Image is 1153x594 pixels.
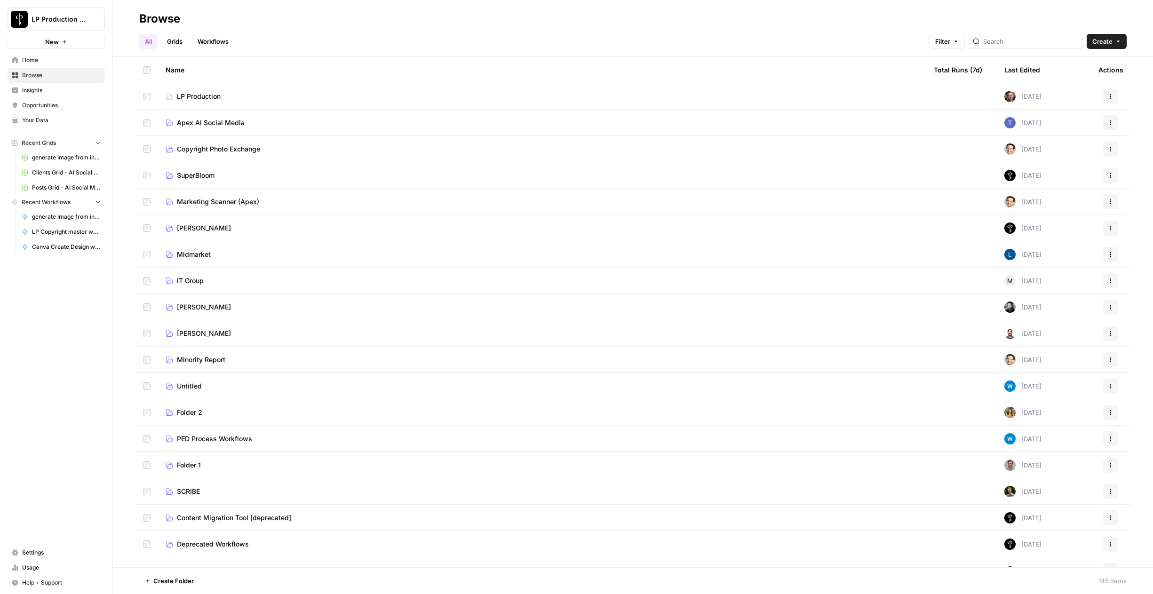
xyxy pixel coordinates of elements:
[1004,407,1042,418] div: [DATE]
[166,408,919,417] a: Folder 2
[177,144,260,154] span: Copyright Photo Exchange
[1004,196,1042,207] div: [DATE]
[983,37,1079,46] input: Search
[177,197,259,206] span: Marketing Scanner (Apex)
[1098,57,1123,83] div: Actions
[929,34,965,49] button: Filter
[1004,249,1042,260] div: [DATE]
[22,563,101,572] span: Usage
[8,545,105,560] a: Settings
[1004,539,1016,550] img: s490wiz4j6jcuzx6yvvs5e0w4nek
[166,57,919,83] div: Name
[177,539,249,549] span: Deprecated Workflows
[1004,539,1042,550] div: [DATE]
[1004,380,1016,392] img: e6dqg6lbdbpjqp1a7mpgiwrn07v8
[166,566,919,575] a: iHOP
[1004,486,1042,497] div: [DATE]
[1004,486,1016,497] img: 0l3uqmpcmxucjvy0rsqzbc15vx5l
[177,92,221,101] span: LP Production
[1004,196,1016,207] img: j7temtklz6amjwtjn5shyeuwpeb0
[22,116,101,125] span: Your Data
[166,355,919,364] a: Minority Report
[1004,143,1016,155] img: j7temtklz6amjwtjn5shyeuwpeb0
[8,98,105,113] a: Opportunities
[1004,117,1042,128] div: [DATE]
[22,198,71,206] span: Recent Workflows
[1004,407,1016,418] img: jujf9ugd1y9aii76pf9yarlb26xy
[177,460,201,470] span: Folder 1
[935,37,950,46] span: Filter
[177,381,202,391] span: Untitled
[8,35,105,49] button: New
[161,34,188,49] a: Grids
[177,329,231,338] span: [PERSON_NAME]
[8,83,105,98] a: Insights
[1004,565,1042,576] div: [DATE]
[1007,276,1013,285] span: M
[192,34,234,49] a: Workflows
[166,276,919,285] a: IT Group
[934,57,982,83] div: Total Runs (7d)
[177,434,252,444] span: PED Process Workflows
[177,566,193,575] span: iHOP
[166,118,919,127] a: Apex AI Social Media
[177,223,231,233] span: [PERSON_NAME]
[166,539,919,549] a: Deprecated Workflows
[8,136,105,150] button: Recent Grids
[177,355,225,364] span: Minority Report
[1004,433,1042,444] div: [DATE]
[139,11,180,26] div: Browse
[177,408,202,417] span: Folder 2
[8,8,105,31] button: Workspace: LP Production Workloads
[166,460,919,470] a: Folder 1
[166,513,919,523] a: Content Migration Tool [deprecated]
[8,560,105,575] a: Usage
[32,168,101,177] span: Clients Grid - AI Social Media
[32,243,101,251] span: Canva Create Design with Image based on Single prompt PERSONALIZED
[8,53,105,68] a: Home
[1004,222,1016,234] img: wy7w4sbdaj7qdyha500izznct9l3
[1004,354,1016,365] img: j7temtklz6amjwtjn5shyeuwpeb0
[139,573,199,588] button: Create Folder
[1004,170,1016,181] img: s490wiz4j6jcuzx6yvvs5e0w4nek
[1004,301,1042,313] div: [DATE]
[177,118,245,127] span: Apex AI Social Media
[1004,91,1042,102] div: [DATE]
[1004,328,1042,339] div: [DATE]
[1004,301,1016,313] img: w50xlh1naze4627dnbfjqd4btcln
[177,513,291,523] span: Content Migration Tool [deprecated]
[32,183,101,192] span: Posts Grid - AI Social Media
[166,223,919,233] a: [PERSON_NAME]
[11,11,28,28] img: LP Production Workloads Logo
[177,302,231,312] span: [PERSON_NAME]
[22,139,56,147] span: Recent Grids
[1004,512,1016,523] img: s490wiz4j6jcuzx6yvvs5e0w4nek
[1004,143,1042,155] div: [DATE]
[1004,512,1042,523] div: [DATE]
[1004,57,1040,83] div: Last Edited
[1004,433,1016,444] img: e6dqg6lbdbpjqp1a7mpgiwrn07v8
[22,548,101,557] span: Settings
[32,228,101,236] span: LP Copyright master workflow
[17,150,105,165] a: generate image from input image (copyright tests) duplicate Grid
[17,165,105,180] a: Clients Grid - AI Social Media
[139,34,158,49] a: All
[177,487,200,496] span: SCRIBE
[177,171,215,180] span: SuperBloom
[22,56,101,64] span: Home
[166,250,919,259] a: Midmarket
[1004,380,1042,392] div: [DATE]
[1004,170,1042,181] div: [DATE]
[166,144,919,154] a: Copyright Photo Exchange
[32,213,101,221] span: generate image from input image using imagen, host on Apex AWS bucket
[177,276,204,285] span: IT Group
[1004,117,1016,128] img: zkmx57c8078xtaegktstmz0vv5lu
[8,575,105,590] button: Help + Support
[22,86,101,95] span: Insights
[22,578,101,587] span: Help + Support
[45,37,59,47] span: New
[1004,275,1042,286] div: [DATE]
[8,195,105,209] button: Recent Workflows
[1004,565,1016,576] img: fdbthlkohqvq3b2ybzi3drh0kqcb
[17,209,105,224] a: generate image from input image using imagen, host on Apex AWS bucket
